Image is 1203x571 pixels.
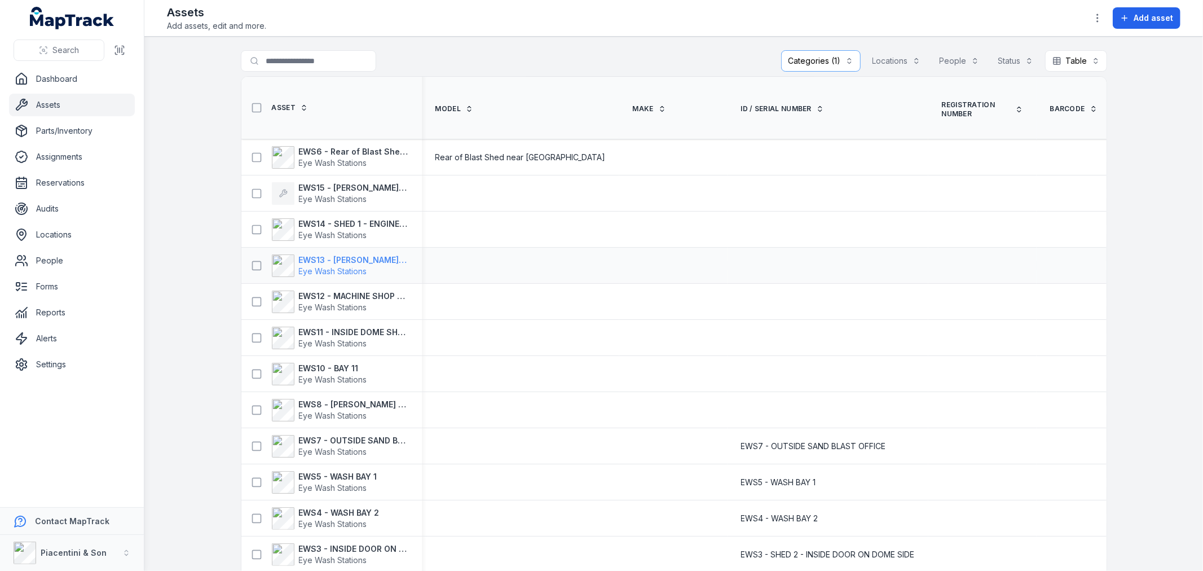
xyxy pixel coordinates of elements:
span: Eye Wash Stations [299,411,367,420]
a: Dashboard [9,68,135,90]
a: EWS12 - MACHINE SHOP - NEAR STORE DOOREye Wash Stations [272,291,408,313]
a: EWS11 - INSIDE DOME SHED 2Eye Wash Stations [272,327,408,349]
span: Eye Wash Stations [299,266,367,276]
strong: EWS13 - [PERSON_NAME] - Back wall [299,254,408,266]
span: Eye Wash Stations [299,483,367,493]
span: Add asset [1134,12,1173,24]
a: Reports [9,301,135,324]
strong: Contact MapTrack [35,516,109,526]
a: Assets [9,94,135,116]
button: People [932,50,986,72]
a: Settings [9,353,135,376]
a: EWS5 - WASH BAY 1Eye Wash Stations [272,471,377,494]
h2: Assets [167,5,266,20]
button: Table [1045,50,1107,72]
a: EWS4 - WASH BAY 2Eye Wash Stations [272,507,380,530]
span: ID / Serial Number [741,104,812,113]
strong: EWS15 - [PERSON_NAME] - Moveable stand [299,182,408,194]
a: EWS3 - INSIDE DOOR ON DOME SIDEEye Wash Stations [272,543,408,566]
span: EWS4 - WASH BAY 2 [741,513,818,524]
a: Audits [9,197,135,220]
a: Assignments [9,146,135,168]
strong: EWS14 - SHED 1 - ENGINE BAY [299,218,408,230]
strong: Piacentini & Son [41,548,107,557]
strong: EWS7 - OUTSIDE SAND BLAST OFFICE [299,435,408,446]
button: Locations [865,50,928,72]
span: Eye Wash Stations [299,447,367,456]
button: Categories (1) [781,50,861,72]
span: Registration Number [942,100,1011,118]
a: ID / Serial Number [741,104,824,113]
span: Eye Wash Stations [299,230,367,240]
a: EWS6 - Rear of Blast Shed near [GEOGRAPHIC_DATA]Eye Wash Stations [272,146,408,169]
a: People [9,249,135,272]
span: EWS3 - SHED 2 - INSIDE DOOR ON DOME SIDE [741,549,915,560]
span: Model [435,104,461,113]
span: Eye Wash Stations [299,194,367,204]
button: Add asset [1113,7,1180,29]
span: Eye Wash Stations [299,158,367,168]
a: EWS13 - [PERSON_NAME] - Back wallEye Wash Stations [272,254,408,277]
strong: EWS12 - MACHINE SHOP - NEAR STORE DOOR [299,291,408,302]
strong: EWS6 - Rear of Blast Shed near [GEOGRAPHIC_DATA] [299,146,408,157]
a: Asset [272,103,309,112]
span: Make [633,104,654,113]
span: Eye Wash Stations [299,555,367,565]
span: Rear of Blast Shed near [GEOGRAPHIC_DATA] [435,152,606,163]
span: Search [52,45,79,56]
strong: EWS11 - INSIDE DOME SHED 2 [299,327,408,338]
a: Barcode [1050,104,1098,113]
span: Add assets, edit and more. [167,20,266,32]
span: Eye Wash Stations [299,339,367,348]
a: MapTrack [30,7,114,29]
a: EWS7 - OUTSIDE SAND BLAST OFFICEEye Wash Stations [272,435,408,458]
a: Locations [9,223,135,246]
a: Reservations [9,172,135,194]
strong: EWS4 - WASH BAY 2 [299,507,380,519]
span: EWS7 - OUTSIDE SAND BLAST OFFICE [741,441,886,452]
strong: EWS3 - INSIDE DOOR ON DOME SIDE [299,543,408,555]
span: EWS5 - WASH BAY 1 [741,477,816,488]
button: Search [14,39,104,61]
a: Model [435,104,474,113]
a: EWS8 - [PERSON_NAME] near entry door from cribEye Wash Stations [272,399,408,421]
strong: EWS8 - [PERSON_NAME] near entry door from crib [299,399,408,410]
span: Eye Wash Stations [299,519,367,529]
a: Parts/Inventory [9,120,135,142]
a: Alerts [9,327,135,350]
span: Eye Wash Stations [299,302,367,312]
a: Forms [9,275,135,298]
a: Make [633,104,666,113]
strong: EWS5 - WASH BAY 1 [299,471,377,482]
span: Eye Wash Stations [299,375,367,384]
a: EWS10 - BAY 11Eye Wash Stations [272,363,367,385]
a: EWS14 - SHED 1 - ENGINE BAYEye Wash Stations [272,218,408,241]
button: Status [991,50,1041,72]
a: EWS15 - [PERSON_NAME] - Moveable standEye Wash Stations [272,182,408,205]
strong: EWS10 - BAY 11 [299,363,367,374]
span: Asset [272,103,296,112]
span: Barcode [1050,104,1085,113]
a: Registration Number [942,100,1023,118]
